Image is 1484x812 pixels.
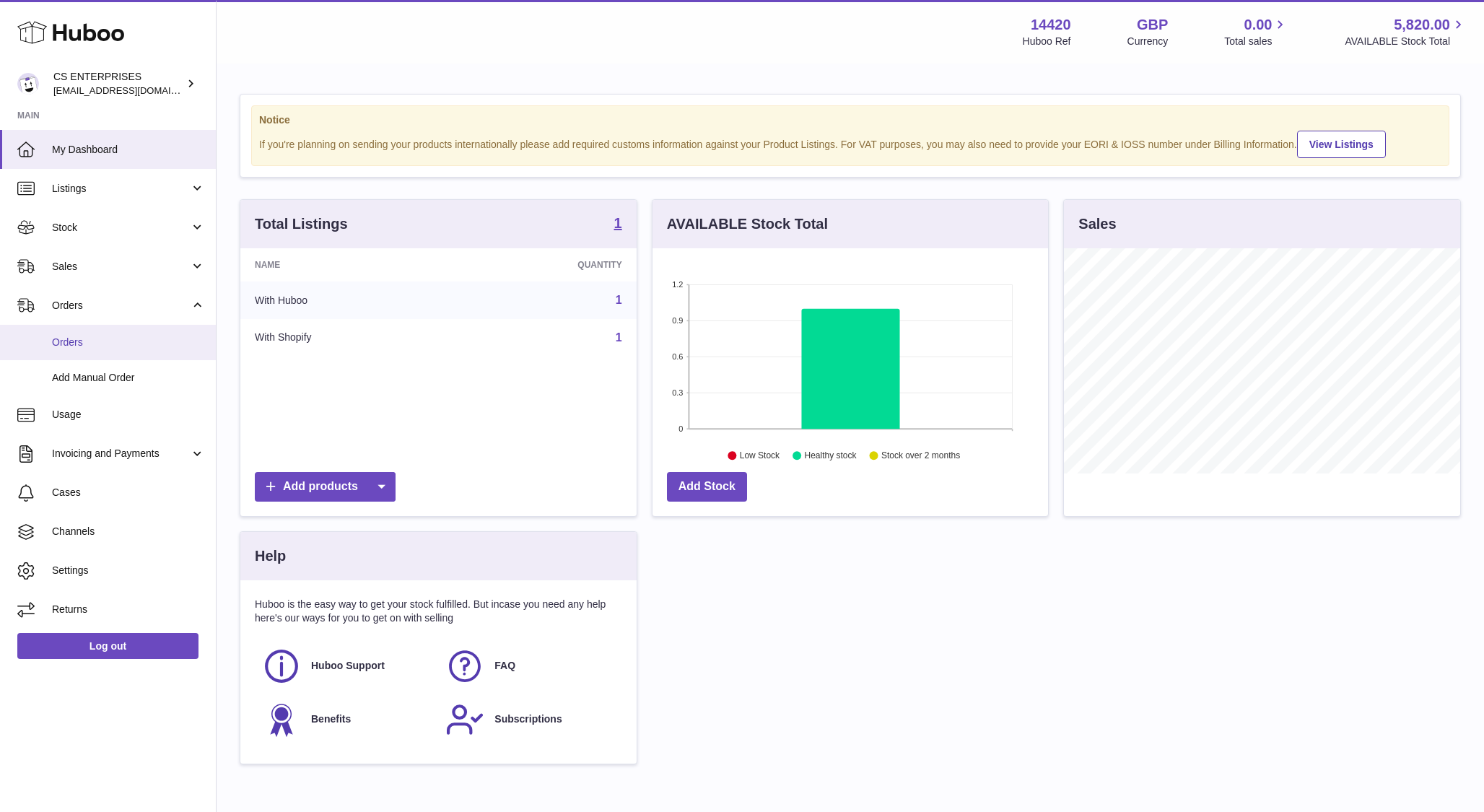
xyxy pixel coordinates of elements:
[17,633,198,659] a: Log out
[672,316,683,325] text: 0.9
[255,214,348,234] h3: Total Listings
[616,331,622,344] a: 1
[52,221,190,235] span: Stock
[52,447,190,460] span: Invoicing and Payments
[881,451,960,461] text: Stock over 2 months
[259,113,1441,127] strong: Notice
[52,564,205,577] span: Settings
[454,248,637,281] th: Quantity
[667,214,828,234] h3: AVAILABLE Stock Total
[672,352,683,361] text: 0.6
[17,73,39,95] img: csenterprisesholding@gmail.com
[1078,214,1116,234] h3: Sales
[1297,131,1386,158] a: View Listings
[1394,15,1450,35] span: 5,820.00
[255,598,622,625] p: Huboo is the easy way to get your stock fulfilled. But incase you need any help here's our ways f...
[804,451,857,461] text: Healthy stock
[614,216,622,233] a: 1
[311,712,351,726] span: Benefits
[262,647,431,686] a: Huboo Support
[255,546,286,566] h3: Help
[445,700,614,739] a: Subscriptions
[672,280,683,289] text: 1.2
[672,388,683,397] text: 0.3
[52,525,205,538] span: Channels
[1031,15,1071,35] strong: 14420
[240,281,454,319] td: With Huboo
[740,451,780,461] text: Low Stock
[616,294,622,306] a: 1
[1023,35,1071,48] div: Huboo Ref
[1127,35,1169,48] div: Currency
[667,472,747,502] a: Add Stock
[52,299,190,313] span: Orders
[52,408,205,422] span: Usage
[1137,15,1168,35] strong: GBP
[311,659,385,673] span: Huboo Support
[259,128,1441,158] div: If you're planning on sending your products internationally please add required customs informati...
[494,659,515,673] span: FAQ
[678,424,683,433] text: 0
[262,700,431,739] a: Benefits
[52,336,205,349] span: Orders
[1224,35,1288,48] span: Total sales
[52,260,190,274] span: Sales
[52,371,205,385] span: Add Manual Order
[52,486,205,499] span: Cases
[1244,15,1273,35] span: 0.00
[1345,35,1467,48] span: AVAILABLE Stock Total
[240,319,454,357] td: With Shopify
[614,216,622,230] strong: 1
[52,603,205,616] span: Returns
[240,248,454,281] th: Name
[1224,15,1288,48] a: 0.00 Total sales
[445,647,614,686] a: FAQ
[52,182,190,196] span: Listings
[1345,15,1467,48] a: 5,820.00 AVAILABLE Stock Total
[53,84,212,96] span: [EMAIL_ADDRESS][DOMAIN_NAME]
[255,472,396,502] a: Add products
[53,70,183,97] div: CS ENTERPRISES
[52,143,205,157] span: My Dashboard
[494,712,562,726] span: Subscriptions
